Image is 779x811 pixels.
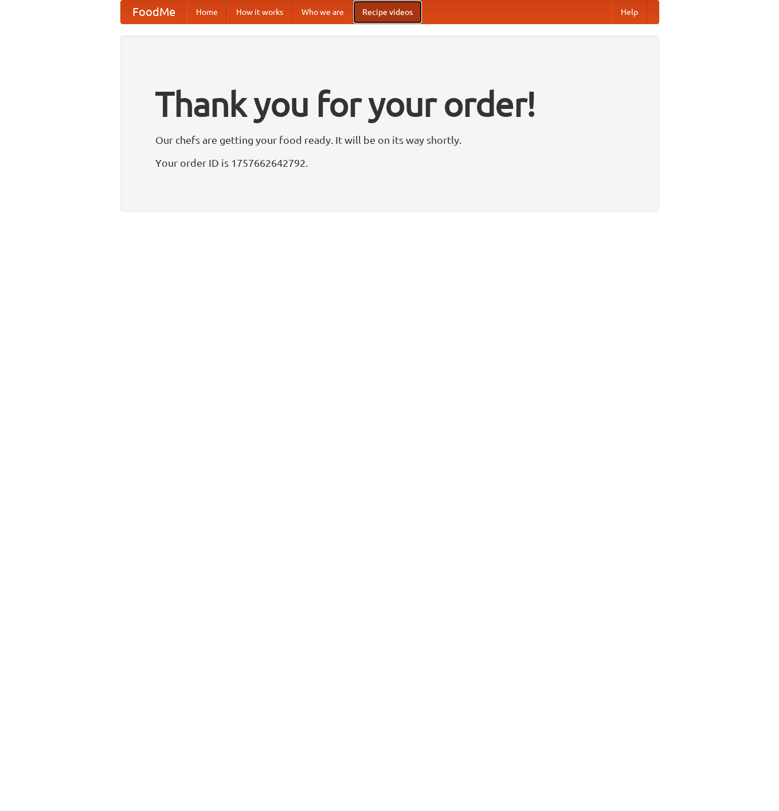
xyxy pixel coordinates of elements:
[353,1,422,23] a: Recipe videos
[155,131,624,148] p: Our chefs are getting your food ready. It will be on its way shortly.
[227,1,292,23] a: How it works
[612,1,647,23] a: Help
[292,1,353,23] a: Who we are
[121,1,187,23] a: FoodMe
[187,1,227,23] a: Home
[155,154,624,171] p: Your order ID is 1757662642792.
[155,76,624,131] h1: Thank you for your order!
